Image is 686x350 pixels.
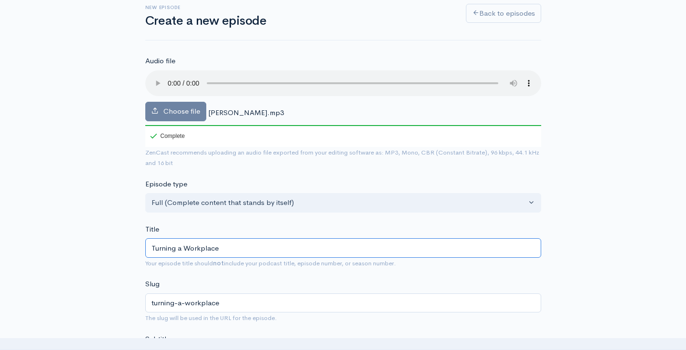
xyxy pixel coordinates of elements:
[145,279,160,290] label: Slug
[145,14,454,28] h1: Create a new episode
[145,334,170,345] label: Subtitle
[145,5,454,10] h6: New episode
[145,238,541,258] input: What is the episode's title?
[213,259,224,267] strong: not
[151,197,526,208] div: Full (Complete content that stands by itself)
[208,108,284,117] span: [PERSON_NAME].mp3
[145,293,541,313] input: title-of-episode
[145,224,159,235] label: Title
[163,107,200,116] span: Choose file
[145,179,187,190] label: Episode type
[145,314,277,322] small: The slug will be used in the URL for the episode.
[145,56,175,67] label: Audio file
[150,133,185,139] div: Complete
[145,193,541,213] button: Full (Complete content that stands by itself)
[145,148,539,167] small: ZenCast recommends uploading an audio file exported from your editing software as: MP3, Mono, CBR...
[145,259,396,267] small: Your episode title should include your podcast title, episode number, or season number.
[145,125,187,147] div: Complete
[145,125,541,126] div: 100%
[466,4,541,23] a: Back to episodes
